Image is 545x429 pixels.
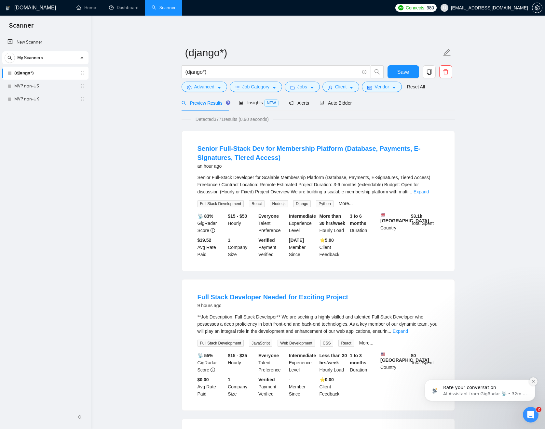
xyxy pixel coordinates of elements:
b: [GEOGRAPHIC_DATA] [380,213,429,223]
a: Expand [393,329,408,334]
button: idcardVendorcaret-down [362,82,402,92]
span: Connects: [406,4,425,11]
span: info-circle [362,70,366,74]
span: Web Development [278,340,315,347]
span: CSS [320,340,334,347]
div: **Job Description: Full Stack Developer** We are seeking a highly skilled and talented Full Stack... [198,313,439,335]
span: search [5,56,15,60]
span: user [442,6,447,10]
img: logo [6,3,10,13]
span: ... [388,329,391,334]
b: $15 - $50 [228,214,247,219]
button: search [371,65,384,78]
span: robot [320,101,324,105]
a: dashboardDashboard [109,5,139,10]
iframe: Intercom notifications message [415,339,545,411]
li: My Scanners [2,51,89,106]
div: Talent Preference [257,352,288,373]
a: Full Stack Developer Needed for Exciting Project [198,293,348,301]
div: Hourly Load [318,352,349,373]
span: 2 [536,407,541,412]
button: Save [388,65,419,78]
b: Verified [258,238,275,243]
b: Verified [258,377,275,382]
div: Country [379,352,410,373]
div: message notification from AI Assistant from GigRadar 📡, 32m ago. Rate your conversation [10,41,120,62]
span: double-left [77,414,84,420]
span: holder [80,84,85,89]
a: New Scanner [7,36,83,49]
a: Reset All [407,83,425,90]
iframe: Intercom live chat [523,407,538,422]
b: $0.00 [198,377,209,382]
div: GigRadar Score [196,352,227,373]
b: More than 30 hrs/week [320,214,345,226]
div: Tooltip anchor [225,100,231,106]
span: search [182,101,186,105]
div: Member Since [288,237,318,258]
span: Save [397,68,409,76]
b: $ 0 [411,353,416,358]
span: delete [440,69,452,75]
b: $ 3.1k [411,214,422,219]
span: Advanced [194,83,214,90]
span: bars [235,85,240,90]
div: Senior Full-Stack Developer for Scalable Membership Platform (Database, Payments, E-Signatures, T... [198,174,439,195]
p: Message from AI Assistant from GigRadar 📡, sent 32m ago [28,52,112,58]
p: Rate your conversation [28,45,112,52]
div: Country [379,213,410,234]
b: Intermediate [289,214,316,219]
span: 980 [427,4,434,11]
span: Django [293,200,311,207]
span: My Scanners [17,51,43,64]
span: setting [532,5,542,10]
span: Client [335,83,347,90]
span: Full Stack Development [198,200,244,207]
span: copy [423,69,435,75]
span: caret-down [217,85,222,90]
b: 📡 55% [198,353,213,358]
span: React [249,200,264,207]
a: MVP non-UK [14,93,76,106]
b: ⭐️ 5.00 [320,238,334,243]
b: Everyone [258,214,279,219]
div: Total Spent [410,352,440,373]
button: setting [532,3,542,13]
a: (django*) [14,67,76,80]
div: Client Feedback [318,376,349,397]
span: user [328,85,333,90]
a: More... [359,340,374,345]
b: 1 [228,377,230,382]
input: Scanner name... [185,45,442,61]
b: Intermediate [289,353,316,358]
div: Total Spent [410,213,440,234]
span: caret-down [310,85,314,90]
div: Talent Preference [257,213,288,234]
b: 1 [228,238,230,243]
button: folderJobscaret-down [285,82,320,92]
div: Member Since [288,376,318,397]
span: caret-down [272,85,277,90]
b: 📡 83% [198,214,213,219]
span: Vendor [375,83,389,90]
span: Jobs [297,83,307,90]
b: [GEOGRAPHIC_DATA] [380,352,429,363]
span: edit [443,48,451,57]
span: ... [408,189,412,194]
b: 3 to 6 months [350,214,366,226]
div: Payment Verified [257,376,288,397]
div: Hourly [226,213,257,234]
span: JavaScript [249,340,272,347]
b: $15 - $35 [228,353,247,358]
div: Client Feedback [318,237,349,258]
button: copy [423,65,436,78]
img: upwork-logo.png [398,5,403,10]
span: Job Category [242,83,269,90]
button: barsJob Categorycaret-down [230,82,282,92]
button: search [5,53,15,63]
b: $19.52 [198,238,211,243]
div: GigRadar Score [196,213,227,234]
img: Profile image for AI Assistant from GigRadar 📡 [15,46,25,57]
span: holder [80,97,85,102]
div: Duration [348,352,379,373]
